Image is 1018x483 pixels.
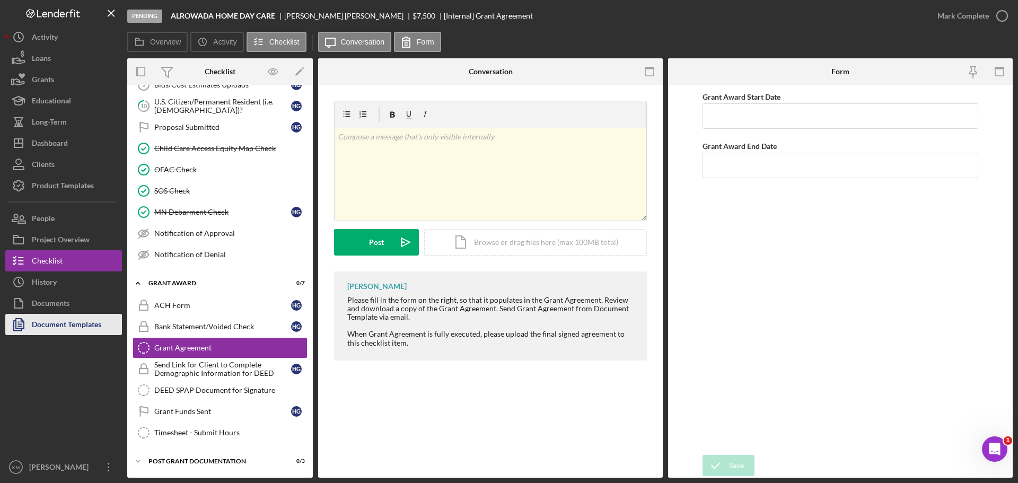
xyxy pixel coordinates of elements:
[318,32,392,52] button: Conversation
[32,90,71,114] div: Educational
[927,5,1013,27] button: Mark Complete
[133,74,308,95] a: 9Bids/Cost Estimates UploadsHG
[32,69,54,93] div: Grants
[341,38,385,46] label: Conversation
[133,180,308,201] a: SOS Check
[127,32,188,52] button: Overview
[32,271,57,295] div: History
[133,358,308,380] a: Send Link for Client to Complete Demographic Information for DEEDHG
[32,293,69,317] div: Documents
[5,90,122,111] button: Educational
[5,154,122,175] button: Clients
[133,380,308,401] a: DEED SPAP Document for Signature
[133,159,308,180] a: OFAC Check
[154,187,307,195] div: SOS Check
[291,122,302,133] div: H G
[148,458,278,464] div: Post Grant Documentation
[729,455,744,476] div: Save
[831,67,849,76] div: Form
[32,314,101,338] div: Document Templates
[133,223,308,244] a: Notification of Approval
[5,229,122,250] button: Project Overview
[32,250,63,274] div: Checklist
[32,154,55,178] div: Clients
[286,458,305,464] div: 0 / 3
[369,229,384,256] div: Post
[5,456,122,478] button: KM[PERSON_NAME]
[269,38,300,46] label: Checklist
[291,80,302,90] div: H G
[32,48,51,72] div: Loans
[32,229,90,253] div: Project Overview
[133,422,308,443] a: Timesheet - Submit Hours
[5,27,122,48] button: Activity
[32,111,67,135] div: Long-Term
[5,69,122,90] button: Grants
[5,175,122,196] button: Product Templates
[247,32,306,52] button: Checklist
[703,92,780,101] label: Grant Award Start Date
[32,133,68,156] div: Dashboard
[171,12,275,20] b: ALROWADA HOME DAY CARE
[291,364,302,374] div: H G
[133,401,308,422] a: Grant Funds SentHG
[142,82,145,88] tspan: 9
[469,67,513,76] div: Conversation
[5,293,122,314] button: Documents
[703,142,777,151] label: Grant Award End Date
[141,102,147,109] tspan: 10
[154,407,291,416] div: Grant Funds Sent
[394,32,441,52] button: Form
[291,321,302,332] div: H G
[291,101,302,111] div: H G
[133,201,308,223] a: MN Debarment CheckHG
[347,296,636,347] div: Please fill in the form on the right, so that it populates in the Grant Agreement. Review and dow...
[5,111,122,133] button: Long-Term
[154,165,307,174] div: OFAC Check
[1004,436,1012,445] span: 1
[154,98,291,115] div: U.S. Citizen/Permanent Resident (i.e. [DEMOGRAPHIC_DATA])?
[703,455,754,476] button: Save
[133,138,308,159] a: Child Care Access Equity Map Check
[154,229,307,238] div: Notification of Approval
[154,123,291,131] div: Proposal Submitted
[154,144,307,153] div: Child Care Access Equity Map Check
[291,207,302,217] div: H G
[154,322,291,331] div: Bank Statement/Voided Check
[133,295,308,316] a: ACH FormHG
[32,175,94,199] div: Product Templates
[5,208,122,229] button: People
[982,436,1007,462] iframe: Intercom live chat
[413,11,435,20] span: $7,500
[154,301,291,310] div: ACH Form
[5,314,122,335] button: Document Templates
[5,48,122,69] button: Loans
[154,208,291,216] div: MN Debarment Check
[154,344,307,352] div: Grant Agreement
[205,67,235,76] div: Checklist
[32,27,58,50] div: Activity
[213,38,236,46] label: Activity
[154,428,307,437] div: Timesheet - Submit Hours
[148,280,278,286] div: Grant Award
[291,406,302,417] div: H G
[5,271,122,293] a: History
[154,81,291,89] div: Bids/Cost Estimates Uploads
[444,12,533,20] div: [Internal] Grant Agreement
[133,117,308,138] a: Proposal SubmittedHG
[133,337,308,358] a: Grant Agreement
[154,361,291,377] div: Send Link for Client to Complete Demographic Information for DEED
[5,133,122,154] button: Dashboard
